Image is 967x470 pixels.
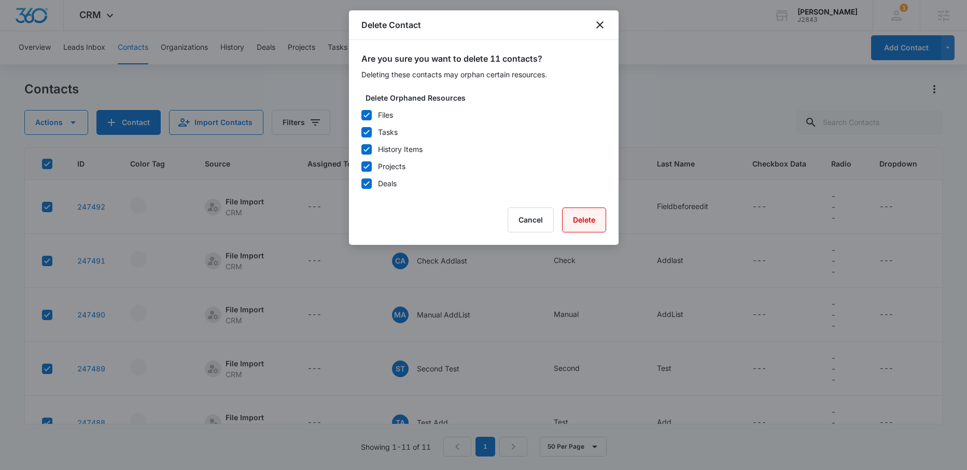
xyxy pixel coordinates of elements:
button: Cancel [508,208,554,232]
p: Deleting these contacts may orphan certain resources. [361,69,606,80]
div: History Items [378,144,423,155]
button: Delete [562,208,606,232]
div: Files [378,109,393,120]
label: Delete Orphaned Resources [366,92,610,103]
button: close [594,19,606,31]
div: Projects [378,161,405,172]
h2: Are you sure you want to delete 11 contacts? [361,52,606,65]
div: Tasks [378,127,398,137]
h1: Delete Contact [361,19,421,31]
div: Deals [378,178,397,189]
